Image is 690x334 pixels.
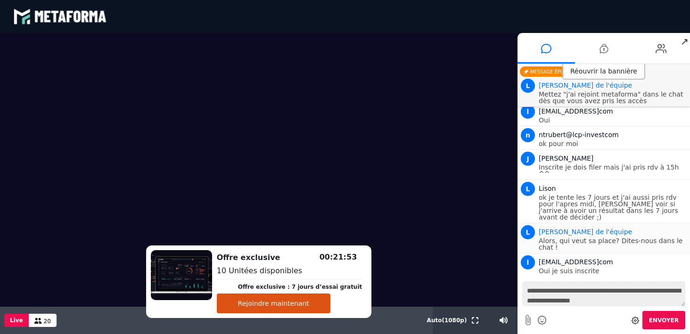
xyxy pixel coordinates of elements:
p: Offre exclusive : 7 jours d’essai gratuit [238,283,362,291]
span: L [521,225,535,239]
span: [PERSON_NAME] [539,155,593,162]
span: J [521,152,535,166]
span: [EMAIL_ADDRESS]com [539,258,613,266]
span: Lison [539,185,556,192]
span: L [521,79,535,93]
button: Rejoindre maintenant [217,293,330,313]
span: Auto ( 1080 p) [427,317,467,324]
button: Live [4,314,29,327]
span: 00:21:53 [320,253,357,261]
span: n [521,128,535,142]
span: Animateur [539,228,632,236]
div: Réouvrir la bannière [562,64,645,80]
span: L [521,182,535,196]
h2: Offre exclusive [217,252,362,263]
span: 10 Unitées disponibles [217,266,302,275]
span: [EMAIL_ADDRESS]com [539,107,613,115]
button: Envoyer [642,311,685,329]
span: l [521,255,535,269]
p: Alors, qui veut sa place? Dites-nous dans le chat ! [539,237,688,251]
p: ok pour moi [539,140,688,147]
p: Oui je suis inscrite [539,268,688,274]
p: Inscrite je dois filer mais j'ai pris rdv à 15h ^^ [539,164,688,177]
span: ↗ [679,33,690,50]
span: 20 [44,318,51,325]
span: Animateur [539,81,632,89]
button: Auto(1080p) [425,307,469,334]
p: Mettez "j'ai rejoint metaforma" dans le chat dès que vous avez pris les accès [539,91,688,104]
p: Oui [539,117,688,123]
span: Envoyer [649,317,679,324]
span: l [521,105,535,119]
span: ntrubert@lcp-investcom [539,131,619,138]
img: 1739179564043-A1P6JPNQHWVVYF2vtlsBksFrceJM3QJX.png [151,250,212,300]
p: ok je tente les 7 jours et j'ai aussi pris rdv pour l'apres midi, [PERSON_NAME] voir si j'arrive ... [539,194,688,220]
